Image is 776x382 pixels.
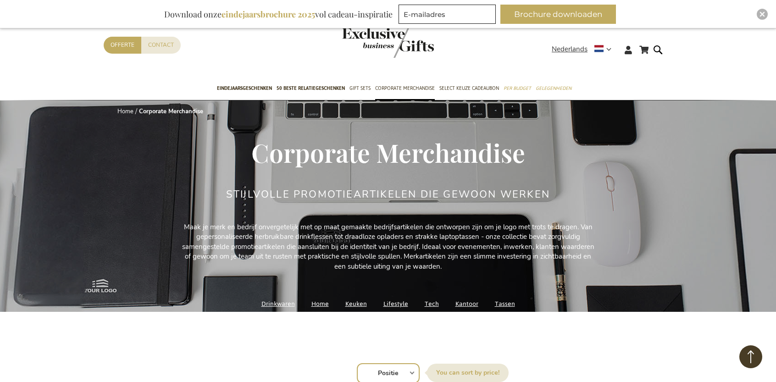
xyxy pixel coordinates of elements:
[375,83,435,93] span: Corporate Merchandise
[759,11,765,17] img: Close
[439,83,499,93] span: Select Keuze Cadeaubon
[139,107,203,116] strong: Corporate Merchandise
[349,83,371,93] span: Gift Sets
[342,28,388,58] a: store logo
[757,9,768,20] div: Close
[160,5,397,24] div: Download onze vol cadeau-inspiratie
[117,107,133,116] a: Home
[500,5,616,24] button: Brochure downloaden
[552,44,617,55] div: Nederlands
[342,28,434,58] img: Exclusive Business gifts logo
[311,298,329,310] a: Home
[277,83,345,93] span: 50 beste relatiegeschenken
[504,83,531,93] span: Per Budget
[345,298,367,310] a: Keuken
[222,9,315,20] b: eindejaarsbrochure 2025
[427,364,509,382] label: Sorteer op
[141,37,181,54] a: Contact
[383,298,408,310] a: Lifestyle
[261,298,295,310] a: Drinkwaren
[399,5,496,24] input: E-mailadres
[455,298,478,310] a: Kantoor
[495,298,515,310] a: Tassen
[251,135,525,169] span: Corporate Merchandise
[104,37,141,54] a: Offerte
[226,189,550,200] h2: Stijlvolle Promotieartikelen Die Gewoon Werken
[182,222,594,271] p: Maak je merk en bedrijf onvergetelijk met op maat gemaakte bedrijfsartikelen die ontworpen zijn o...
[217,83,272,93] span: Eindejaarsgeschenken
[399,5,499,27] form: marketing offers and promotions
[536,83,571,93] span: Gelegenheden
[552,44,588,55] span: Nederlands
[425,298,439,310] a: Tech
